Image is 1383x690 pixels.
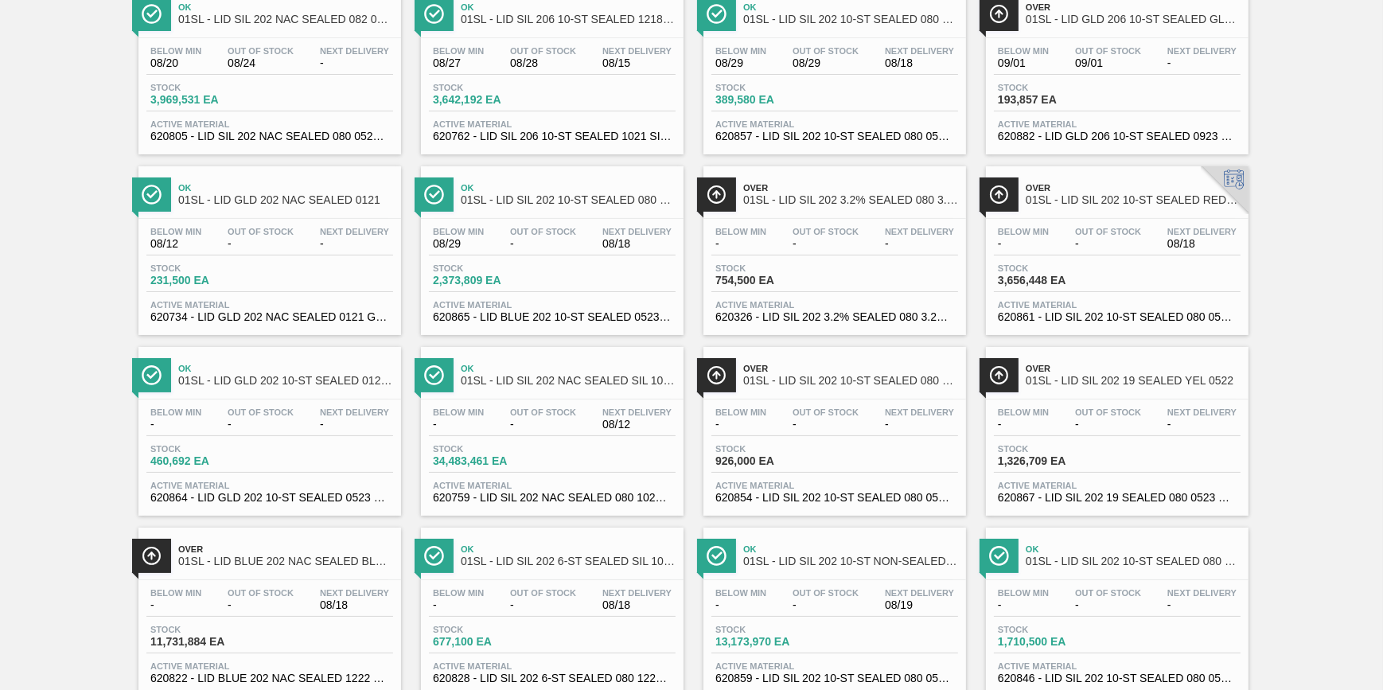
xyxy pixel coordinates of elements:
span: 620882 - LID GLD 206 10-ST SEALED 0923 GLD BALL 0 [998,131,1237,142]
span: Ok [1026,544,1241,554]
span: Out Of Stock [228,46,294,56]
span: - [228,419,294,431]
img: Ícone [707,365,727,385]
span: Below Min [715,46,766,56]
span: Out Of Stock [793,588,859,598]
span: 08/15 [602,57,672,69]
a: ÍconeOk01SL - LID GLD 202 10-ST SEALED 0121 GLD BALL 0Below Min-Out Of Stock-Next Delivery-Stock4... [127,335,409,516]
span: Stock [433,625,544,634]
span: Out Of Stock [793,46,859,56]
span: Out Of Stock [510,407,576,417]
span: 620861 - LID SIL 202 10-ST SEALED 080 0523 RED DI [998,311,1237,323]
span: 08/19 [885,599,954,611]
span: 08/28 [510,57,576,69]
span: 08/12 [602,419,672,431]
span: Below Min [433,588,484,598]
span: Active Material [715,661,954,671]
span: Next Delivery [885,588,954,598]
span: Next Delivery [320,46,389,56]
span: 01SL - LID BLUE 202 NAC SEALED BLU 0322 [178,556,393,567]
span: 231,500 EA [150,275,262,287]
span: Below Min [433,46,484,56]
span: Next Delivery [885,46,954,56]
span: Stock [715,444,827,454]
span: Below Min [998,588,1049,598]
span: Below Min [715,588,766,598]
span: Ok [461,183,676,193]
span: Stock [998,263,1109,273]
span: Ok [743,544,958,554]
span: Over [178,544,393,554]
span: Stock [433,83,544,92]
span: 460,692 EA [150,455,262,467]
span: - [320,238,389,250]
span: Stock [433,263,544,273]
span: Below Min [150,407,201,417]
span: 08/12 [150,238,201,250]
img: Ícone [424,185,444,205]
a: ÍconeOver01SL - LID SIL 202 10-ST SEALED 080 0618 GRN 06Below Min-Out Of Stock-Next Delivery-Stoc... [691,335,974,516]
span: 620865 - LID BLUE 202 10-ST SEALED 0523 BLU DIE M [433,311,672,323]
span: Next Delivery [1167,407,1237,417]
span: Stock [998,444,1109,454]
span: 13,173,970 EA [715,636,827,648]
span: - [433,419,484,431]
span: Active Material [715,119,954,129]
span: 01SL - LID GLD 206 10-ST SEALED GLD 0623 [1026,14,1241,25]
span: 08/27 [433,57,484,69]
span: 08/18 [885,57,954,69]
span: Active Material [998,481,1237,490]
span: Over [1026,183,1241,193]
span: Next Delivery [602,407,672,417]
span: 620734 - LID GLD 202 NAC SEALED 0121 GLD MCC 062 [150,311,389,323]
span: 01SL - LID SIL 202 NAC SEALED 082 0521 RED DIE [178,14,393,25]
img: Ícone [707,185,727,205]
span: 677,100 EA [433,636,544,648]
span: - [228,238,294,250]
span: Over [1026,2,1241,12]
span: - [320,419,389,431]
img: Ícone [424,546,444,566]
span: Out Of Stock [1075,46,1141,56]
span: - [715,238,766,250]
span: 3,642,192 EA [433,94,544,106]
a: ÍconeOver01SL - LID SIL 202 10-ST SEALED RED DIBelow Min-Out Of Stock-Next Delivery08/18Stock3,65... [974,154,1256,335]
span: - [885,238,954,250]
a: ÍconeOk01SL - LID SIL 202 NAC SEALED SIL 1021Below Min-Out Of Stock-Next Delivery08/12Stock34,483... [409,335,691,516]
span: Stock [433,444,544,454]
span: - [793,238,859,250]
span: - [320,57,389,69]
span: 08/29 [715,57,766,69]
span: Stock [150,444,262,454]
span: 01SL - LID SIL 202 3.2% SEALED 080 3.2% 0215 SI [743,194,958,206]
span: 08/18 [602,599,672,611]
span: - [150,419,201,431]
span: 2,373,809 EA [433,275,544,287]
span: 09/01 [1075,57,1141,69]
span: Stock [715,625,827,634]
span: Ok [178,183,393,193]
span: 620822 - LID BLUE 202 NAC SEALED 1222 BLU DIE EPO [150,672,389,684]
span: 620857 - LID SIL 202 10-ST SEALED 080 0523 PNK NE [715,131,954,142]
span: 620828 - LID SIL 202 6-ST SEALED 080 1222 SIL BPA [433,672,672,684]
span: 620864 - LID GLD 202 10-ST SEALED 0523 GLD MCC 06 [150,492,389,504]
img: Ícone [707,4,727,24]
span: Ok [461,544,676,554]
span: Next Delivery [320,588,389,598]
span: Stock [998,625,1109,634]
span: Out Of Stock [228,588,294,598]
span: Stock [150,83,262,92]
span: Stock [715,83,827,92]
span: Below Min [150,227,201,236]
a: ÍconeOver01SL - LID SIL 202 3.2% SEALED 080 3.2% 0215 SIBelow Min-Out Of Stock-Next Delivery-Stoc... [691,154,974,335]
span: 620859 - LID SIL 202 10-ST SEALED 080 0523 SIL 06 [715,672,954,684]
span: Next Delivery [602,46,672,56]
a: ÍconeOk01SL - LID SIL 202 10-ST SEALED 080 0618 ULT 06Below Min08/29Out Of Stock-Next Delivery08/... [409,154,691,335]
span: 01SL - LID SIL 202 10-ST SEALED 080 0618 GRN 06 [743,375,958,387]
span: - [998,238,1049,250]
span: Next Delivery [320,407,389,417]
span: 01SL - LID SIL 202 10-ST SEALED 080 0618 STB 06 [1026,556,1241,567]
span: Over [743,364,958,373]
span: Next Delivery [1167,588,1237,598]
span: Out Of Stock [793,227,859,236]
